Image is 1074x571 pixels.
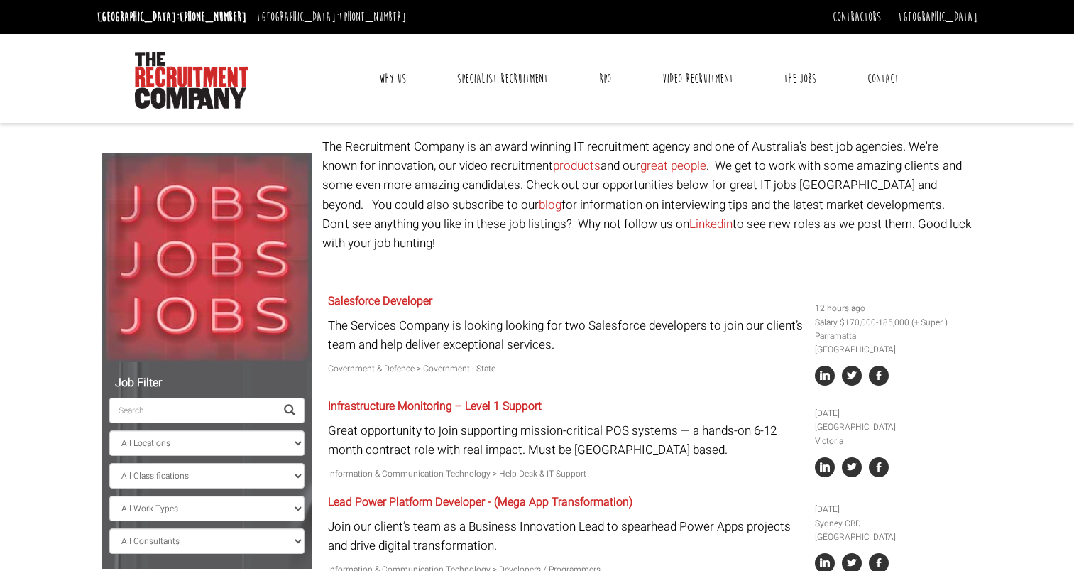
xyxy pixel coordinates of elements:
a: blog [539,196,561,214]
li: [GEOGRAPHIC_DATA]: [253,6,410,28]
a: great people [640,157,706,175]
p: The Recruitment Company is an award winning IT recruitment agency and one of Australia's best job... [322,137,972,253]
a: [GEOGRAPHIC_DATA] [899,9,977,25]
li: [GEOGRAPHIC_DATA]: [94,6,250,28]
a: Linkedin [689,215,733,233]
a: Specialist Recruitment [446,61,559,97]
a: Why Us [368,61,417,97]
a: [PHONE_NUMBER] [339,9,406,25]
img: Jobs, Jobs, Jobs [102,153,312,362]
li: 12 hours ago [815,302,967,315]
a: [PHONE_NUMBER] [180,9,246,25]
a: Video Recruitment [652,61,744,97]
a: products [553,157,601,175]
a: The Jobs [773,61,827,97]
a: Contact [857,61,909,97]
a: Salesforce Developer [328,293,432,310]
a: Contractors [833,9,881,25]
input: Search [109,398,275,423]
a: RPO [588,61,622,97]
img: The Recruitment Company [135,52,248,109]
h5: Job Filter [109,377,305,390]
